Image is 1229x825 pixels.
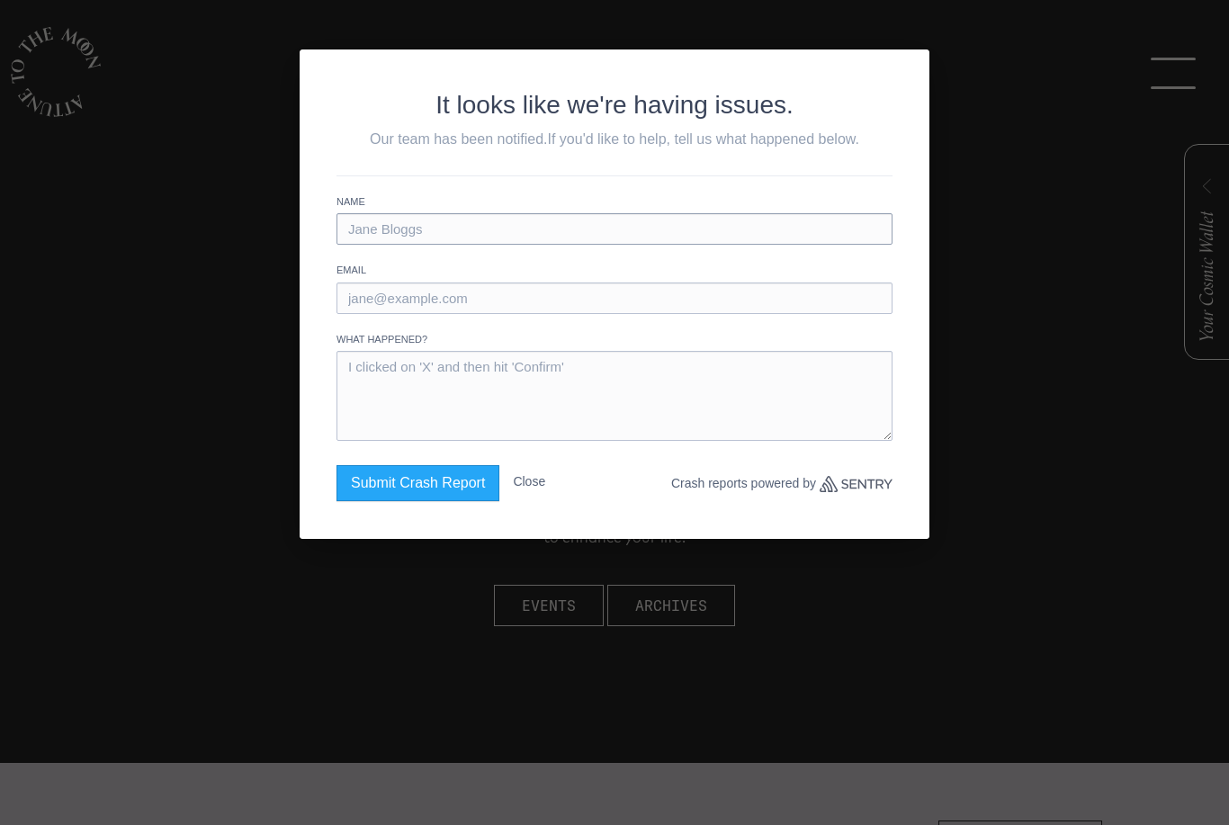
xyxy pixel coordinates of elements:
label: Name [336,194,893,210]
p: Crash reports powered by [671,465,893,502]
button: Close [513,465,545,498]
h2: It looks like we're having issues. [336,86,893,124]
span: If you'd like to help, tell us what happened below. [548,131,859,147]
button: Submit Crash Report [336,465,499,501]
input: jane@example.com [336,282,893,314]
input: Jane Bloggs [336,213,893,245]
label: Email [336,263,893,278]
a: Sentry [820,476,893,492]
p: Our team has been notified. [336,129,893,150]
label: What happened? [336,332,893,347]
